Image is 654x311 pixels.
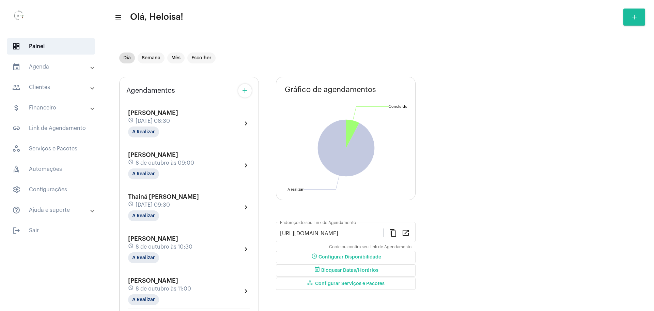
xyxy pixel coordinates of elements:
[136,244,192,250] span: 8 de outubro às 10:30
[389,105,407,108] text: Concluído
[276,251,416,263] button: Configurar Disponibilidade
[12,145,20,153] span: sidenav icon
[12,124,20,132] mat-icon: sidenav icon
[12,104,91,112] mat-panel-title: Financeiro
[389,228,397,237] mat-icon: content_copy
[12,165,20,173] span: sidenav icon
[307,280,315,288] mat-icon: workspaces_outlined
[313,266,321,275] mat-icon: event_busy
[12,42,20,50] span: sidenav icon
[329,245,411,250] mat-hint: Copie ou confira seu Link de Agendamento
[12,63,91,71] mat-panel-title: Agenda
[128,168,159,179] mat-chip: A Realizar
[242,119,250,128] mat-icon: chevron_right
[4,100,102,116] mat-expansion-panel-header: sidenav iconFinanceiro
[128,210,159,221] mat-chip: A Realizar
[128,294,159,305] mat-chip: A Realizar
[242,161,250,169] mat-icon: chevron_right
[4,79,102,95] mat-expansion-panel-header: sidenav iconClientes
[126,87,175,94] span: Agendamentos
[12,63,20,71] mat-icon: sidenav icon
[12,186,20,194] span: sidenav icon
[402,228,410,237] mat-icon: open_in_new
[241,87,249,95] mat-icon: add
[130,12,183,23] span: Olá, Heloisa!
[242,287,250,295] mat-icon: chevron_right
[285,86,376,94] span: Gráfico de agendamentos
[128,285,134,293] mat-icon: schedule
[7,181,95,198] span: Configurações
[7,38,95,55] span: Painel
[114,13,121,21] mat-icon: sidenav icon
[12,83,91,91] mat-panel-title: Clientes
[187,53,216,63] mat-chip: Escolher
[136,202,170,208] span: [DATE] 09:30
[136,160,194,166] span: 8 de outubro às 09:00
[128,201,134,209] mat-icon: schedule
[12,83,20,91] mat-icon: sidenav icon
[136,286,191,292] span: 8 de outubro às 11:00
[242,245,250,253] mat-icon: chevron_right
[280,231,384,237] input: Link
[310,253,318,261] mat-icon: schedule
[313,268,378,273] span: Bloquear Datas/Horários
[4,59,102,75] mat-expansion-panel-header: sidenav iconAgenda
[12,226,20,235] mat-icon: sidenav icon
[310,255,381,260] span: Configurar Disponibilidade
[630,13,638,21] mat-icon: add
[128,236,178,242] span: [PERSON_NAME]
[12,104,20,112] mat-icon: sidenav icon
[128,152,178,158] span: [PERSON_NAME]
[276,264,416,277] button: Bloquear Datas/Horários
[128,278,178,284] span: [PERSON_NAME]
[119,53,135,63] mat-chip: Dia
[276,278,416,290] button: Configurar Serviços e Pacotes
[128,159,134,167] mat-icon: schedule
[128,117,134,125] mat-icon: schedule
[307,281,385,286] span: Configurar Serviços e Pacotes
[167,53,185,63] mat-chip: Mês
[4,202,102,218] mat-expansion-panel-header: sidenav iconAjuda e suporte
[12,206,91,214] mat-panel-title: Ajuda e suporte
[242,203,250,211] mat-icon: chevron_right
[128,127,159,137] mat-chip: A Realizar
[5,3,33,31] img: 0d939d3e-dcd2-0964-4adc-7f8e0d1a206f.png
[138,53,165,63] mat-chip: Semana
[128,243,134,251] mat-icon: schedule
[128,194,199,200] span: Thainá [PERSON_NAME]
[7,161,95,177] span: Automações
[128,110,178,116] span: [PERSON_NAME]
[128,252,159,263] mat-chip: A Realizar
[7,222,95,239] span: Sair
[287,188,303,191] text: A realizar
[12,206,20,214] mat-icon: sidenav icon
[7,140,95,157] span: Serviços e Pacotes
[7,120,95,136] span: Link de Agendamento
[136,118,170,124] span: [DATE] 08:30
